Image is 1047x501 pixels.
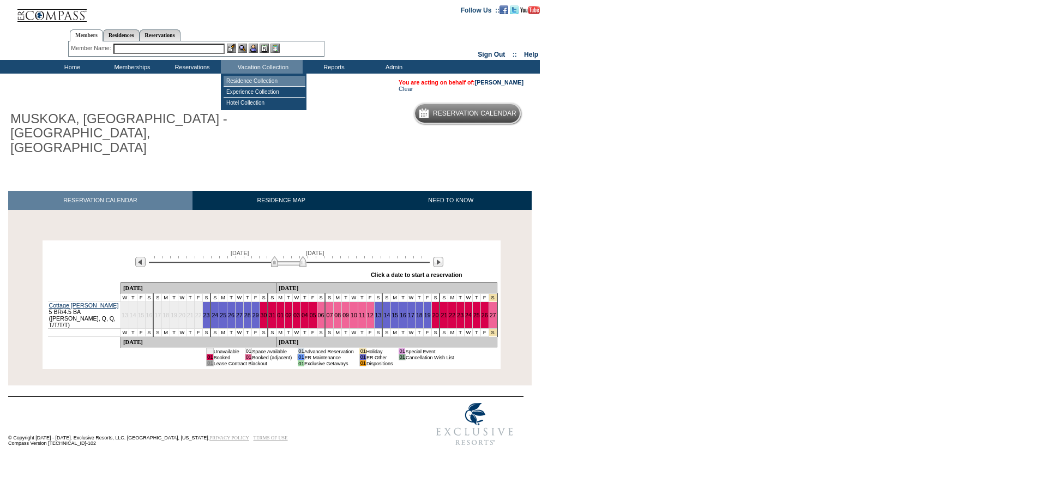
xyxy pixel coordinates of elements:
td: S [145,329,153,337]
td: T [342,329,350,337]
img: Subscribe to our YouTube Channel [520,6,540,14]
td: S [431,294,440,302]
td: S [317,294,325,302]
a: 16 [400,312,406,318]
td: [DATE] [121,283,276,294]
img: View [238,44,247,53]
h5: Reservation Calendar [433,110,516,117]
a: Help [524,51,538,58]
td: F [480,294,489,302]
td: T [456,329,465,337]
td: S [153,294,161,302]
a: 02 [285,312,292,318]
td: S [325,329,333,337]
a: 06 [318,312,324,318]
a: 26 [482,312,488,318]
td: S [317,329,325,337]
td: 01 [359,360,366,366]
a: PRIVACY POLICY [209,435,249,440]
a: 24 [465,312,472,318]
td: W [121,329,129,337]
a: 23 [203,312,210,318]
td: Residence Collection [224,76,305,87]
td: 01 [245,354,251,360]
a: 14 [383,312,390,318]
img: Previous [135,257,146,267]
td: W [121,294,129,302]
td: S [440,294,448,302]
td: Booked (adjacent) [252,354,292,360]
td: 22 [194,302,202,329]
td: Independence Day 2026 - Saturday to Saturday [489,329,497,337]
td: S [374,294,382,302]
td: 01 [399,348,405,354]
td: F [194,294,202,302]
td: Dispositions [366,360,393,366]
td: S [202,329,210,337]
a: 31 [269,312,275,318]
td: 14 [129,302,137,329]
td: M [219,294,227,302]
img: b_edit.gif [227,44,236,53]
a: 23 [457,312,464,318]
td: S [268,329,276,337]
td: Hotel Collection [224,98,305,108]
a: 19 [424,312,431,318]
td: 01 [359,354,366,360]
td: 16 [145,302,153,329]
td: W [293,294,301,302]
a: 08 [334,312,341,318]
td: W [293,329,301,337]
img: Reservations [260,44,269,53]
td: Cancellation Wish List [405,354,454,360]
td: Lease Contract Blackout [213,360,292,366]
td: M [162,294,170,302]
td: Reservations [161,60,221,74]
a: 11 [359,312,365,318]
td: T [227,294,236,302]
td: T [399,294,407,302]
a: Become our fan on Facebook [500,6,508,13]
td: M [219,329,227,337]
td: 01 [359,348,366,354]
td: 13 [121,302,129,329]
td: Independence Day 2026 - Saturday to Saturday [489,294,497,302]
a: 27 [236,312,243,318]
td: ER Maintenance [304,354,354,360]
h1: MUSKOKA, [GEOGRAPHIC_DATA] - [GEOGRAPHIC_DATA], [GEOGRAPHIC_DATA] [8,110,252,157]
td: M [334,294,342,302]
td: S [382,294,390,302]
a: Clear [399,86,413,92]
div: Click a date to start a reservation [371,271,462,278]
a: 28 [244,312,251,318]
td: S [440,329,448,337]
td: S [260,294,268,302]
td: 01 [207,360,213,366]
td: T [243,329,251,337]
td: 01 [245,348,251,354]
a: Sign Out [478,51,505,58]
a: 01 [277,312,284,318]
td: T [186,294,194,302]
a: 03 [293,312,300,318]
td: S [210,294,219,302]
td: F [423,329,431,337]
td: 01 [399,354,405,360]
a: 20 [432,312,439,318]
img: Follow us on Twitter [510,5,519,14]
a: 22 [449,312,455,318]
td: Follow Us :: [461,5,500,14]
td: Booked [213,354,239,360]
td: W [236,294,244,302]
div: Member Name: [71,44,113,53]
td: T [456,294,465,302]
a: Residences [103,29,140,41]
a: 29 [252,312,259,318]
a: 13 [375,312,382,318]
td: M [276,329,285,337]
td: S [325,294,333,302]
td: Exclusive Getaways [304,360,354,366]
td: S [260,329,268,337]
a: RESERVATION CALENDAR [8,191,192,210]
a: Subscribe to our YouTube Channel [520,6,540,13]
